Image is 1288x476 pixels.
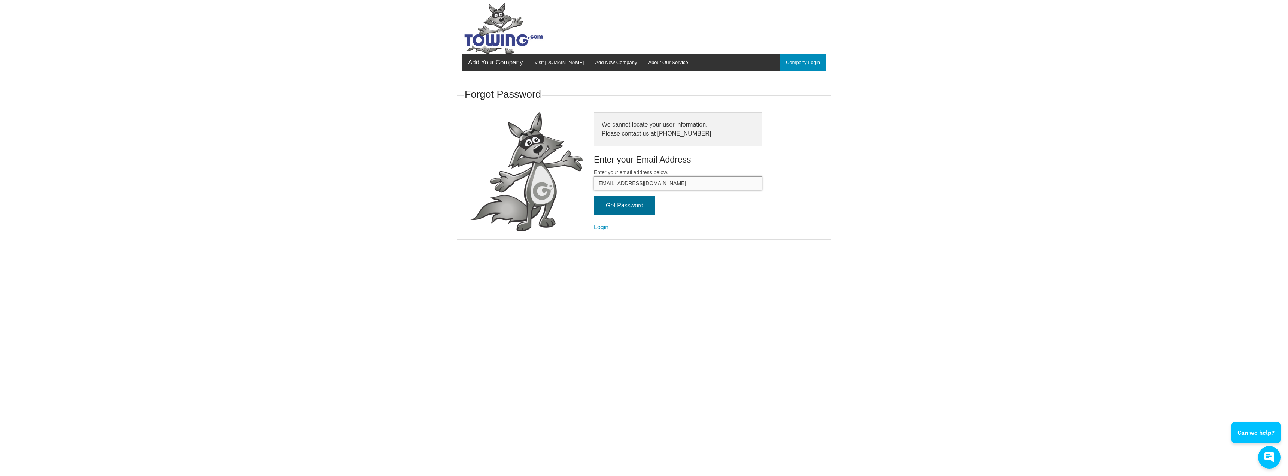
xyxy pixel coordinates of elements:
[643,54,693,71] a: About Our Service
[462,3,545,54] img: Towing.com Logo
[529,54,590,71] a: Visit [DOMAIN_NAME]
[594,169,762,190] label: Enter your email address below.
[465,88,541,102] h3: Forgot Password
[594,196,655,215] input: Get Password
[594,176,762,190] input: Enter your email address below.
[594,154,762,166] h4: Enter your Email Address
[470,112,583,232] img: fox-Presenting.png
[780,54,826,71] a: Company Login
[1226,401,1288,476] iframe: Conversations
[594,224,608,230] a: Login
[594,112,762,146] div: We cannot locate your user information. Please contact us at [PHONE_NUMBER]
[589,54,643,71] a: Add New Company
[462,54,529,71] a: Add Your Company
